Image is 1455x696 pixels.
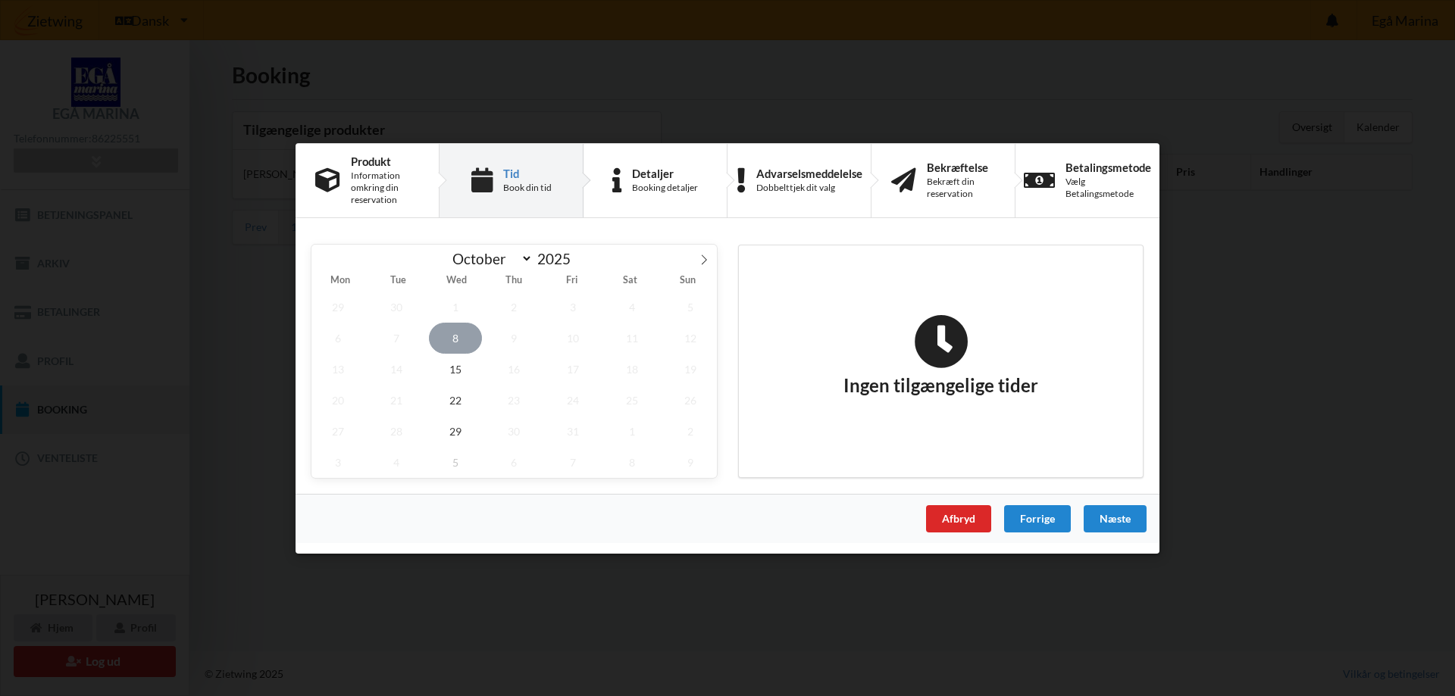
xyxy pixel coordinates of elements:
div: Advarselsmeddelelse [756,167,862,179]
span: September 30, 2025 [371,291,424,322]
span: October 16, 2025 [488,353,541,384]
span: November 4, 2025 [371,446,424,477]
span: October 17, 2025 [546,353,599,384]
div: Dobbelttjek dit valg [756,182,862,194]
div: Bekræftelse [927,161,995,173]
span: October 3, 2025 [546,291,599,322]
span: October 18, 2025 [605,353,659,384]
span: Wed [427,276,485,286]
select: Month [446,249,533,268]
div: Afbryd [926,504,991,532]
span: Fri [543,276,601,286]
span: October 31, 2025 [546,415,599,446]
span: November 5, 2025 [429,446,482,477]
span: November 2, 2025 [664,415,717,446]
div: Tid [503,167,552,179]
div: Book din tid [503,182,552,194]
span: October 10, 2025 [546,322,599,353]
span: October 22, 2025 [429,384,482,415]
span: Sun [659,276,717,286]
span: October 6, 2025 [311,322,365,353]
span: October 29, 2025 [429,415,482,446]
span: Thu [485,276,543,286]
span: October 8, 2025 [429,322,482,353]
span: October 20, 2025 [311,384,365,415]
span: October 28, 2025 [371,415,424,446]
div: Produkt [351,154,419,167]
span: October 14, 2025 [371,353,424,384]
span: Tue [369,276,427,286]
span: October 5, 2025 [664,291,717,322]
span: October 1, 2025 [429,291,482,322]
span: November 8, 2025 [605,446,659,477]
span: October 30, 2025 [488,415,541,446]
div: Forrige [1004,504,1071,532]
span: November 9, 2025 [664,446,717,477]
div: Betalingsmetode [1065,161,1151,173]
span: October 26, 2025 [664,384,717,415]
div: Bekræft din reservation [927,176,995,200]
span: October 23, 2025 [488,384,541,415]
h2: Ingen tilgængelige tider [843,314,1038,397]
span: November 3, 2025 [311,446,365,477]
span: Mon [311,276,369,286]
span: November 1, 2025 [605,415,659,446]
span: October 25, 2025 [605,384,659,415]
span: November 6, 2025 [488,446,541,477]
span: Sat [601,276,659,286]
span: October 27, 2025 [311,415,365,446]
div: Næste [1084,504,1147,532]
span: November 7, 2025 [546,446,599,477]
span: October 9, 2025 [488,322,541,353]
div: Detaljer [632,167,698,179]
span: October 19, 2025 [664,353,717,384]
span: October 4, 2025 [605,291,659,322]
div: Vælg Betalingsmetode [1065,176,1151,200]
span: September 29, 2025 [311,291,365,322]
span: October 13, 2025 [311,353,365,384]
span: October 2, 2025 [488,291,541,322]
span: October 24, 2025 [546,384,599,415]
span: October 7, 2025 [371,322,424,353]
div: Information omkring din reservation [351,170,419,206]
div: Booking detaljer [632,182,698,194]
span: October 12, 2025 [664,322,717,353]
span: October 11, 2025 [605,322,659,353]
input: Year [533,250,583,267]
span: October 21, 2025 [371,384,424,415]
span: October 15, 2025 [429,353,482,384]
